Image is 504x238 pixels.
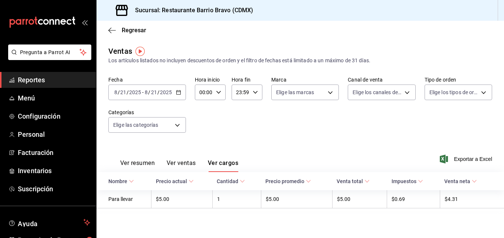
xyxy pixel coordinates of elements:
[444,178,470,184] font: Venta neta
[118,89,120,95] span: /
[217,178,245,184] span: Cantidad
[276,89,314,96] span: Elige las marcas
[387,190,440,208] td: $0.69
[440,190,504,208] td: $4.31
[113,121,158,129] span: Elige las categorías
[265,178,311,184] span: Precio promedio
[18,76,45,84] font: Reportes
[108,77,186,82] label: Fecha
[108,57,492,65] div: Los artículos listados no incluyen descuentos de orden y el filtro de fechas está limitado a un m...
[144,89,148,95] input: --
[337,178,370,184] span: Venta total
[18,112,60,120] font: Configuración
[148,89,150,95] span: /
[271,77,339,82] label: Marca
[261,190,332,208] td: $5.00
[129,89,141,95] input: ----
[332,190,387,208] td: $5.00
[156,178,187,184] font: Precio actual
[232,77,262,82] label: Hora fin
[156,178,194,184] span: Precio actual
[348,77,415,82] label: Canal de venta
[8,44,91,60] button: Pregunta a Parrot AI
[18,149,53,156] font: Facturación
[120,159,238,172] div: Pestañas de navegación
[454,156,492,162] font: Exportar a Excel
[18,94,35,102] font: Menú
[114,89,118,95] input: --
[217,178,238,184] font: Cantidad
[20,49,80,56] span: Pregunta a Parrot AI
[108,178,127,184] font: Nombre
[429,89,478,96] span: Elige los tipos de orden
[129,6,253,15] h3: Sucursal: Restaurante Barrio Bravo (CDMX)
[157,89,160,95] span: /
[122,27,146,34] span: Regresar
[167,159,196,172] button: Ver ventas
[392,178,423,184] span: Impuestos
[208,159,239,172] button: Ver cargos
[18,130,45,138] font: Personal
[392,178,416,184] font: Impuestos
[425,77,492,82] label: Tipo de orden
[151,89,157,95] input: --
[18,167,52,175] font: Inventarios
[151,190,213,208] td: $5.00
[108,178,134,184] span: Nombre
[82,19,88,25] button: open_drawer_menu
[444,178,477,184] span: Venta neta
[108,110,186,115] label: Categorías
[160,89,172,95] input: ----
[127,89,129,95] span: /
[108,27,146,34] button: Regresar
[265,178,304,184] font: Precio promedio
[195,77,226,82] label: Hora inicio
[5,54,91,62] a: Pregunta a Parrot AI
[353,89,402,96] span: Elige los canales de venta
[18,185,53,193] font: Suscripción
[441,155,492,163] button: Exportar a Excel
[120,159,155,167] font: Ver resumen
[142,89,144,95] span: -
[120,89,127,95] input: --
[96,190,151,208] td: Para llevar
[135,47,145,56] img: Marcador de información sobre herramientas
[18,218,81,227] span: Ayuda
[108,46,132,57] div: Ventas
[212,190,261,208] td: 1
[337,178,363,184] font: Venta total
